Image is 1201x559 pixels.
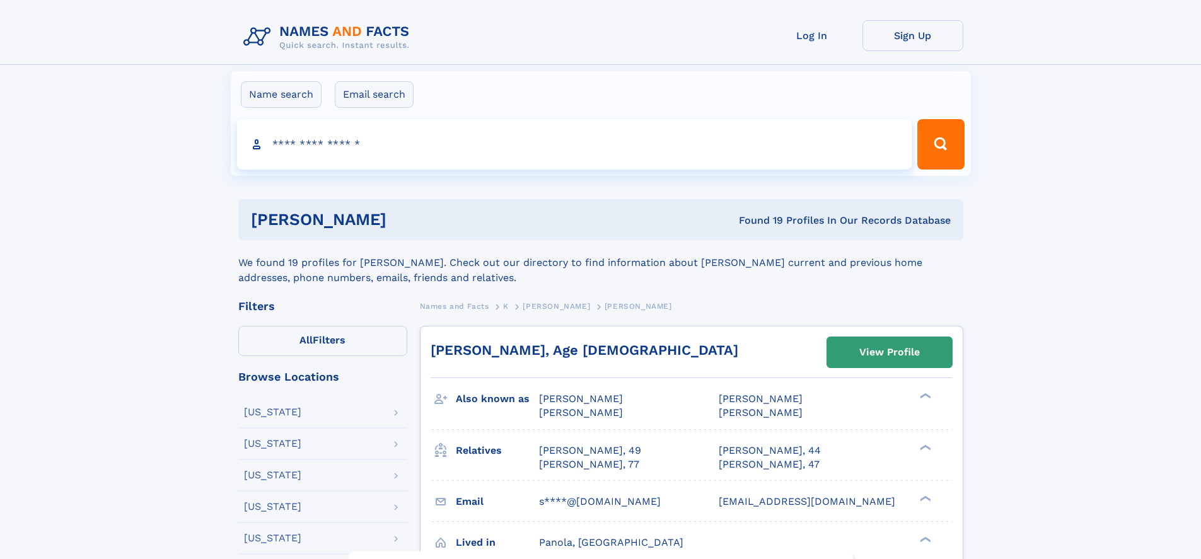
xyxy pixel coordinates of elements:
[238,371,407,383] div: Browse Locations
[238,301,407,312] div: Filters
[238,326,407,356] label: Filters
[605,302,672,311] span: [PERSON_NAME]
[539,444,641,458] a: [PERSON_NAME], 49
[917,119,964,170] button: Search Button
[299,334,313,346] span: All
[244,533,301,543] div: [US_STATE]
[827,337,952,367] a: View Profile
[562,214,951,228] div: Found 19 Profiles In Our Records Database
[244,470,301,480] div: [US_STATE]
[719,495,895,507] span: [EMAIL_ADDRESS][DOMAIN_NAME]
[335,81,414,108] label: Email search
[456,491,539,512] h3: Email
[251,212,563,228] h1: [PERSON_NAME]
[238,240,963,285] div: We found 19 profiles for [PERSON_NAME]. Check out our directory to find information about [PERSON...
[917,494,932,502] div: ❯
[719,393,803,405] span: [PERSON_NAME]
[456,440,539,461] h3: Relatives
[539,393,623,405] span: [PERSON_NAME]
[244,502,301,512] div: [US_STATE]
[719,444,821,458] a: [PERSON_NAME], 44
[862,20,963,51] a: Sign Up
[762,20,862,51] a: Log In
[539,536,683,548] span: Panola, [GEOGRAPHIC_DATA]
[244,407,301,417] div: [US_STATE]
[917,443,932,451] div: ❯
[917,392,932,400] div: ❯
[719,458,820,471] a: [PERSON_NAME], 47
[719,406,803,418] span: [PERSON_NAME]
[456,388,539,410] h3: Also known as
[523,298,590,314] a: [PERSON_NAME]
[238,20,420,54] img: Logo Names and Facts
[539,406,623,418] span: [PERSON_NAME]
[241,81,322,108] label: Name search
[859,338,920,367] div: View Profile
[431,342,738,358] a: [PERSON_NAME], Age [DEMOGRAPHIC_DATA]
[244,439,301,449] div: [US_STATE]
[503,302,509,311] span: K
[539,458,639,471] a: [PERSON_NAME], 77
[917,535,932,543] div: ❯
[456,532,539,553] h3: Lived in
[237,119,912,170] input: search input
[523,302,590,311] span: [PERSON_NAME]
[420,298,489,314] a: Names and Facts
[503,298,509,314] a: K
